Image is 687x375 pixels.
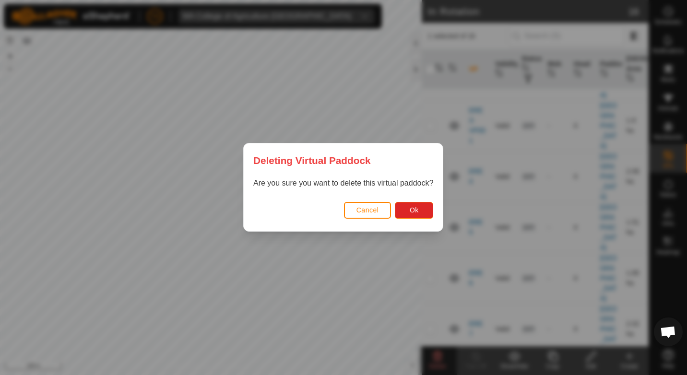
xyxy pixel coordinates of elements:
[253,178,433,189] p: Are you sure you want to delete this virtual paddock?
[253,153,371,168] span: Deleting Virtual Paddock
[410,207,419,214] span: Ok
[395,202,434,219] button: Ok
[654,317,683,346] a: Open chat
[344,202,391,219] button: Cancel
[356,207,379,214] span: Cancel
